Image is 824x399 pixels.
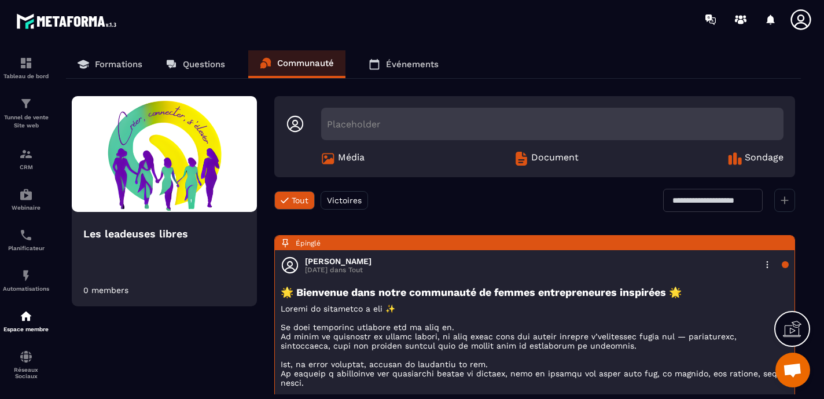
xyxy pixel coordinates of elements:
div: Ouvrir le chat [775,353,810,387]
p: Planificateur [3,245,49,251]
p: Tunnel de vente Site web [3,114,49,130]
div: 0 members [83,285,128,295]
p: Automatisations [3,285,49,292]
img: scheduler [19,228,33,242]
img: formation [19,97,33,111]
a: automationsautomationsEspace membre [3,301,49,341]
p: Réseaux Sociaux [3,367,49,379]
h3: [PERSON_NAME] [305,257,371,266]
span: Document [531,152,579,166]
span: Sondage [745,152,783,166]
h4: Les leadeuses libres [83,226,245,242]
span: Épinglé [296,239,321,247]
p: Espace membre [3,326,49,332]
img: formation [19,147,33,161]
p: Communauté [277,58,334,68]
span: Victoires [327,196,362,205]
img: formation [19,56,33,70]
a: automationsautomationsWebinaire [3,179,49,219]
p: [DATE] dans Tout [305,266,371,274]
a: social-networksocial-networkRéseaux Sociaux [3,341,49,388]
a: Communauté [248,50,345,78]
a: formationformationTableau de bord [3,47,49,88]
a: formationformationCRM [3,138,49,179]
h3: 🌟 Bienvenue dans notre communauté de femmes entrepreneures inspirées 🌟 [281,286,789,298]
a: formationformationTunnel de vente Site web [3,88,49,138]
p: Tableau de bord [3,73,49,79]
img: social-network [19,350,33,364]
p: Webinaire [3,204,49,211]
span: Média [338,152,365,166]
span: Tout [292,196,308,205]
img: automations [19,188,33,202]
p: Formations [95,59,142,69]
img: logo [16,10,120,32]
p: Questions [183,59,225,69]
p: CRM [3,164,49,170]
p: Événements [386,59,439,69]
div: Placeholder [321,108,783,140]
a: schedulerschedulerPlanificateur [3,219,49,260]
a: Événements [357,50,450,78]
a: automationsautomationsAutomatisations [3,260,49,301]
img: Community background [72,96,257,212]
img: automations [19,309,33,323]
a: Questions [154,50,237,78]
a: Formations [66,50,154,78]
img: automations [19,269,33,283]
